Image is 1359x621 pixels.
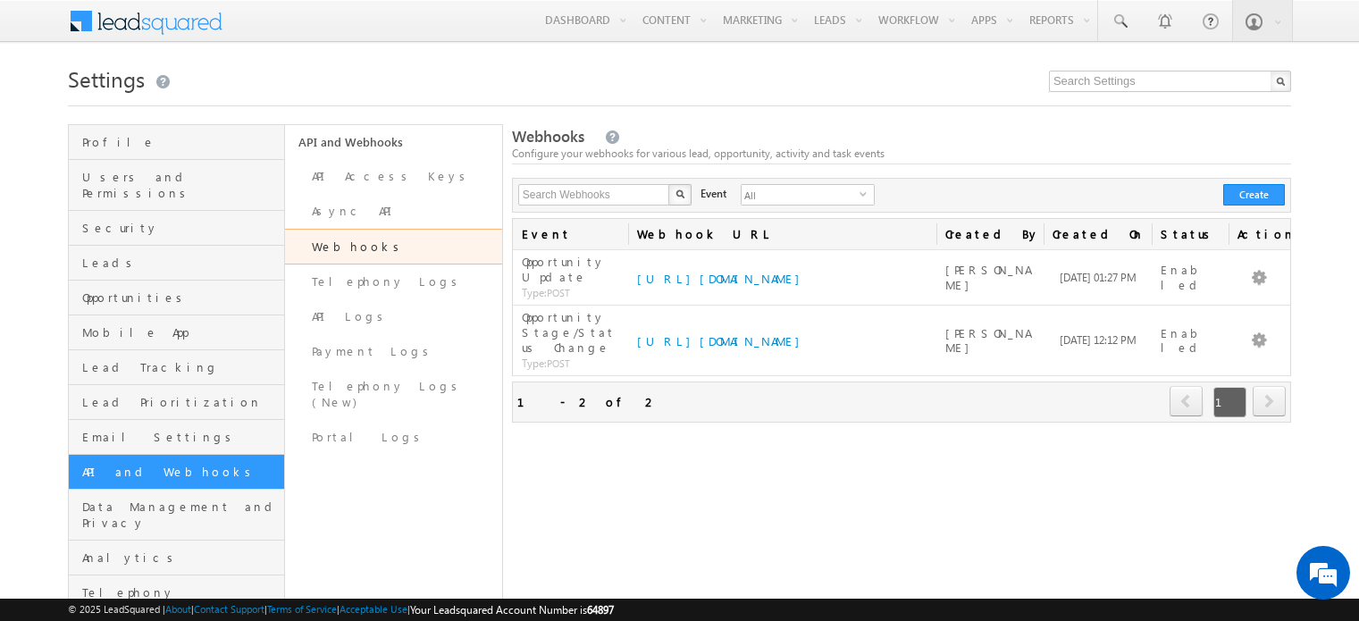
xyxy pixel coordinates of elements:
a: Email Settings [69,420,284,455]
a: Payment Logs [285,334,501,369]
span: Enabled [1161,262,1207,292]
a: Webhooks [285,229,501,264]
span: Enabled [1161,325,1207,356]
a: Status [1152,219,1229,249]
a: Contact Support [194,603,264,615]
span: Mobile App [82,324,280,340]
span: Opportunity Update [522,254,606,284]
span: [PERSON_NAME] [945,262,1029,292]
button: Create [1223,184,1285,206]
img: Search [675,189,684,198]
span: Security [82,220,280,236]
span: Lead Tracking [82,359,280,375]
span: Type: [522,286,547,299]
span: © 2025 LeadSquared | | | | | [68,601,614,618]
a: Event [513,219,628,249]
a: API and Webhooks [69,455,284,490]
div: Configure your webhooks for various lead, opportunity, activity and task events [512,146,1291,162]
span: Type: [522,357,547,370]
span: Your Leadsquared Account Number is [410,603,614,617]
span: Event [700,186,726,202]
a: API Logs [285,299,501,334]
a: Opportunities [69,281,284,315]
span: Analytics [82,550,280,566]
a: Acceptable Use [340,603,407,615]
span: next [1253,386,1286,416]
a: Lead Prioritization [69,385,284,420]
span: 1 [1213,387,1246,417]
a: Data Management and Privacy [69,490,284,541]
span: Settings [68,64,145,93]
a: Portal Logs [285,420,501,455]
span: Opportunity Stage/Status Change [522,309,616,355]
a: next [1253,388,1286,416]
input: Search Settings [1049,71,1291,92]
span: prev [1170,386,1203,416]
span: select [860,189,874,197]
a: About [165,603,191,615]
a: prev [1170,388,1204,416]
a: [URL][DOMAIN_NAME] [637,271,809,286]
a: Created On(sorted descending) [1044,219,1152,249]
a: Leads [69,246,284,281]
span: Leads [82,255,280,271]
a: Terms of Service [267,603,337,615]
a: Telephony Logs [285,264,501,299]
a: Webhook URL [628,219,936,249]
span: Actions [1229,219,1290,249]
span: (sorted descending) [1145,229,1159,243]
span: Lead Prioritization [82,394,280,410]
a: Analytics [69,541,284,575]
a: Telephony [69,575,284,610]
a: Created By [936,219,1044,249]
span: POST [522,357,570,369]
span: 64897 [587,603,614,617]
span: Email Settings [82,429,280,445]
span: [DATE] 12:12 PM [1060,333,1137,347]
a: [URL][DOMAIN_NAME] [637,333,809,348]
span: Users and Permissions [82,169,280,201]
span: API and Webhooks [82,464,280,480]
a: API Access Keys [285,159,501,194]
a: Profile [69,125,284,160]
a: API and Webhooks [285,125,501,159]
span: Opportunities [82,290,280,306]
span: [DATE] 01:27 PM [1060,271,1137,284]
div: 1 - 2 of 2 [517,391,658,412]
a: Telephony Logs (New) [285,369,501,420]
span: [PERSON_NAME] [945,325,1029,356]
a: Users and Permissions [69,160,284,211]
a: Security [69,211,284,246]
span: Telephony [82,584,280,600]
a: Mobile App [69,315,284,350]
span: Data Management and Privacy [82,499,280,531]
a: Async API [285,194,501,229]
span: POST [522,287,570,298]
span: Webhooks [512,126,584,147]
span: All [742,185,860,205]
a: Lead Tracking [69,350,284,385]
span: Profile [82,134,280,150]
